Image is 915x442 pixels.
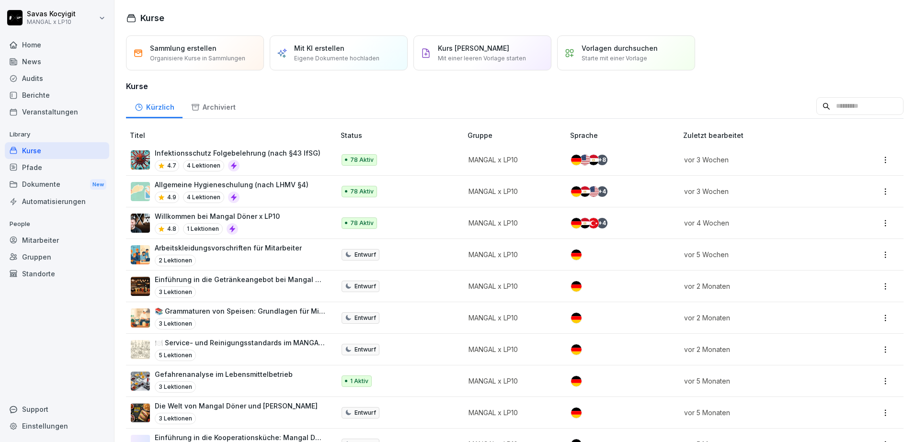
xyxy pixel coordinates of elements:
p: 5 Lektionen [155,350,196,361]
a: Kurse [5,142,109,159]
p: Sprache [570,130,679,140]
p: Mit KI erstellen [294,43,344,53]
p: MANGAL x LP10 [469,249,555,260]
p: Titel [130,130,337,140]
p: Willkommen bei Mangal Döner x LP10 [155,211,280,221]
img: de.svg [571,155,582,165]
p: 2 Lektionen [155,255,196,266]
p: Allgemeine Hygieneschulung (nach LHMV §4) [155,180,309,190]
p: 4.7 [167,161,176,170]
div: Veranstaltungen [5,103,109,120]
p: 4.8 [167,225,176,233]
p: Entwurf [355,250,376,259]
a: Berichte [5,87,109,103]
a: Kürzlich [126,94,183,118]
p: 4 Lektionen [183,160,224,171]
img: entcvvv9bcs7udf91dfe67uz.png [131,150,150,170]
div: + 8 [597,155,607,165]
p: Infektionsschutz Folgebelehrung (nach §43 IfSG) [155,148,320,158]
p: vor 5 Monaten [684,408,836,418]
p: MANGAL x LP10 [469,408,555,418]
p: 1 Lektionen [183,223,223,235]
p: MANGAL x LP10 [469,281,555,291]
img: us.svg [580,155,590,165]
p: 78 Aktiv [350,156,374,164]
div: Einstellungen [5,418,109,434]
img: de.svg [571,218,582,228]
h1: Kurse [140,11,164,24]
img: de.svg [571,281,582,292]
p: MANGAL x LP10 [469,313,555,323]
a: Standorte [5,265,109,282]
a: Pfade [5,159,109,176]
p: MANGAL x LP10 [469,376,555,386]
img: hrooaq08pu8a7t8j1istvdhr.png [131,277,150,296]
p: Entwurf [355,408,376,417]
p: Kurs [PERSON_NAME] [438,43,509,53]
p: vor 2 Monaten [684,344,836,354]
p: Vorlagen durchsuchen [582,43,658,53]
div: Support [5,401,109,418]
img: de.svg [571,249,582,260]
p: 🍽️ Service- und Reinigungsstandards im MANGAL X [PERSON_NAME] Restaurant [155,338,325,348]
img: x022m68my2ctsma9dgr7k5hg.png [131,214,150,233]
p: vor 2 Monaten [684,281,836,291]
div: Dokumente [5,176,109,193]
a: Gruppen [5,249,109,265]
p: vor 2 Monaten [684,313,836,323]
p: Mit einer leeren Vorlage starten [438,54,526,63]
p: 4.9 [167,193,176,202]
p: vor 4 Wochen [684,218,836,228]
p: Gefahrenanalyse im Lebensmittelbetrieb [155,369,293,379]
p: Entwurf [355,345,376,354]
p: Library [5,127,109,142]
div: + 4 [597,218,607,228]
img: eg.svg [580,186,590,197]
p: Einführung in die Getränkeangebot bei Mangal Döner [155,274,325,284]
a: Automatisierungen [5,193,109,210]
img: gd2h0q9167qkhd7mhg4tx3a5.png [131,340,150,359]
a: Audits [5,70,109,87]
p: vor 5 Monaten [684,376,836,386]
p: Entwurf [355,314,376,322]
p: MANGAL x LP10 [469,186,555,196]
a: Mitarbeiter [5,232,109,249]
p: MANGAL x LP10 [469,155,555,165]
p: Savas Kocyigit [27,10,76,18]
p: MANGAL x LP10 [469,218,555,228]
p: 4 Lektionen [183,192,224,203]
a: News [5,53,109,70]
p: Arbeitskleidungsvorschriften für Mitarbeiter [155,243,302,253]
p: 3 Lektionen [155,413,196,424]
img: de.svg [571,376,582,386]
p: vor 3 Wochen [684,155,836,165]
p: Starte mit einer Vorlage [582,54,647,63]
img: tr.svg [588,218,599,228]
img: gxsnf7ygjsfsmxd96jxi4ufn.png [131,182,150,201]
p: 78 Aktiv [350,187,374,196]
p: Organisiere Kurse in Sammlungen [150,54,245,63]
p: MANGAL x LP10 [27,19,76,25]
img: fb1gkfo6bfjiaopu91h9jktb.png [131,245,150,264]
p: 78 Aktiv [350,219,374,227]
p: Entwurf [355,282,376,291]
img: de.svg [571,408,582,418]
img: de.svg [571,313,582,323]
p: Eigene Dokumente hochladen [294,54,379,63]
p: MANGAL x LP10 [469,344,555,354]
a: Archiviert [183,94,244,118]
p: 1 Aktiv [350,377,368,385]
h3: Kurse [126,80,904,92]
p: Sammlung erstellen [150,43,217,53]
p: Zuletzt bearbeitet [683,130,847,140]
